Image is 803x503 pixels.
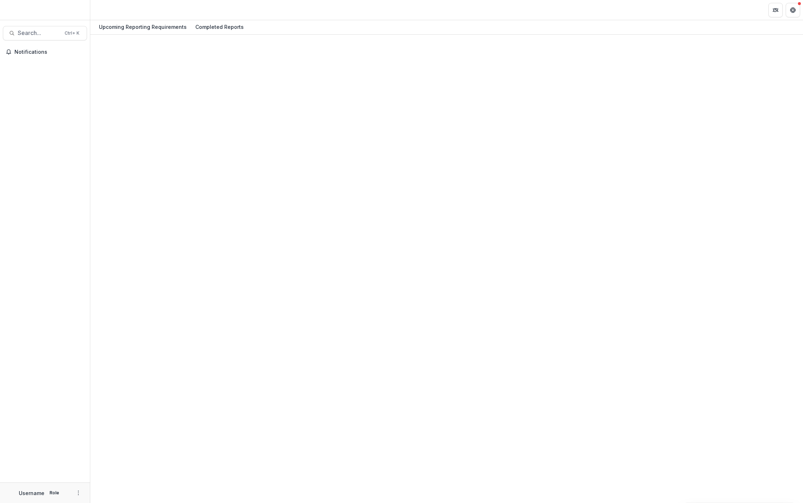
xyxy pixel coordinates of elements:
button: More [74,489,83,497]
div: Upcoming Reporting Requirements [96,22,190,32]
span: Search... [18,30,60,36]
button: Search... [3,26,87,40]
a: Completed Reports [192,20,247,34]
div: Ctrl + K [63,29,81,37]
span: Notifications [14,49,84,55]
p: Role [47,490,61,496]
button: Notifications [3,46,87,58]
a: Upcoming Reporting Requirements [96,20,190,34]
button: Partners [768,3,783,17]
div: Completed Reports [192,22,247,32]
button: Get Help [786,3,800,17]
p: Username [19,489,44,497]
